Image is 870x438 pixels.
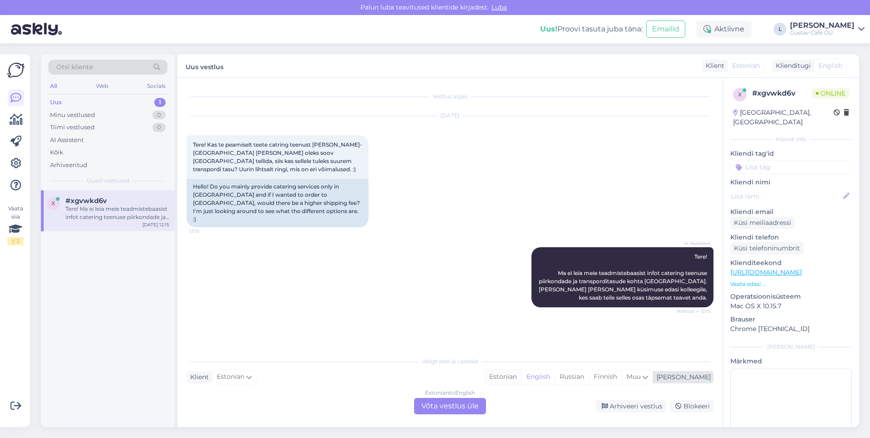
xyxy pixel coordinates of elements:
[730,301,852,311] p: Mac OS X 10.15.7
[540,24,642,35] div: Proovi tasuta juba täna:
[819,61,842,71] span: English
[752,88,812,99] div: # xgvwkd6v
[732,61,760,71] span: Estonian
[187,179,369,227] div: Hello! Do you mainly provide catering services only in [GEOGRAPHIC_DATA] and if I wanted to order...
[425,389,475,397] div: Estonian to English
[730,268,802,276] a: [URL][DOMAIN_NAME]
[186,60,223,72] label: Uus vestlus
[50,136,84,145] div: AI Assistent
[730,233,852,242] p: Kliendi telefon
[94,80,110,92] div: Web
[730,315,852,324] p: Brauser
[677,240,711,247] span: AI Assistent
[696,21,752,37] div: Aktiivne
[187,372,209,382] div: Klient
[187,92,713,101] div: Vestlus algas
[702,61,724,71] div: Klient
[733,108,834,127] div: [GEOGRAPHIC_DATA], [GEOGRAPHIC_DATA]
[50,148,63,157] div: Kõik
[87,177,129,185] span: Uued vestlused
[627,372,641,381] span: Muu
[812,88,849,98] span: Online
[730,292,852,301] p: Operatsioonisüsteem
[7,237,24,245] div: 1 / 3
[540,25,557,33] b: Uus!
[7,61,25,79] img: Askly Logo
[189,228,223,234] span: 12:15
[730,207,852,217] p: Kliendi email
[730,343,852,351] div: [PERSON_NAME]
[730,280,852,288] p: Vaata edasi ...
[51,200,55,207] span: x
[48,80,59,92] div: All
[50,123,95,132] div: Tiimi vestlused
[738,91,742,98] span: x
[596,400,666,413] div: Arhiveeri vestlus
[730,160,852,174] input: Lisa tag
[677,308,711,315] span: Nähtud ✓ 12:15
[521,370,555,384] div: English
[50,98,62,107] div: Uus
[50,111,95,120] div: Minu vestlused
[217,372,244,382] span: Estonian
[589,370,622,384] div: Finnish
[154,98,166,107] div: 1
[730,217,795,229] div: Küsi meiliaadressi
[653,372,711,382] div: [PERSON_NAME]
[555,370,589,384] div: Russian
[152,111,166,120] div: 0
[646,20,685,38] button: Emailid
[670,400,713,413] div: Blokeeri
[7,204,24,245] div: Vaata siia
[414,398,486,414] div: Võta vestlus üle
[730,357,852,366] p: Märkmed
[485,370,521,384] div: Estonian
[731,191,841,201] input: Lisa nimi
[489,3,510,11] span: Luba
[730,149,852,158] p: Kliendi tag'id
[152,123,166,132] div: 0
[730,258,852,268] p: Klienditeekond
[730,324,852,334] p: Chrome [TECHNICAL_ID]
[730,178,852,187] p: Kliendi nimi
[730,135,852,143] div: Kliendi info
[66,205,169,221] div: Tere! Ma ei leia meie teadmistebaasist infot catering teenuse piirkondade ja transporditasude koh...
[790,22,855,29] div: [PERSON_NAME]
[772,61,811,71] div: Klienditugi
[790,29,855,36] div: Gustav Cafe OÜ
[66,197,107,205] span: #xgvwkd6v
[774,23,786,36] div: L
[56,62,93,72] span: Otsi kliente
[193,141,362,173] span: Tere! Kas te peamiselt teete catring teenust [PERSON_NAME]-[GEOGRAPHIC_DATA] [PERSON_NAME] oleks ...
[142,221,169,228] div: [DATE] 12:15
[50,161,87,170] div: Arhiveeritud
[730,242,804,255] div: Küsi telefoninumbrit
[790,22,865,36] a: [PERSON_NAME]Gustav Cafe OÜ
[187,357,713,366] div: Valige keel ja vastake
[145,80,167,92] div: Socials
[187,112,713,120] div: [DATE]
